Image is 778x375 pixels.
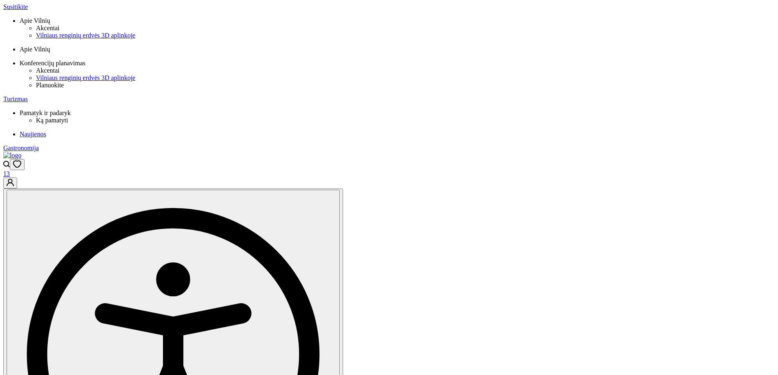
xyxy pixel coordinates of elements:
a: Go to customer profile [3,180,17,187]
a: Vilniaus renginių erdvės 3D aplinkoje [36,74,775,82]
span: Vilniaus renginių erdvės 3D aplinkoje [36,32,135,39]
span: Apie Vilnių [20,17,50,24]
nav: Primary navigation [3,3,775,152]
span: Naujienos [20,131,46,138]
span: Apie Vilnių [20,46,50,53]
span: Ką pamatyti [36,117,68,124]
a: Open search modal [3,162,10,169]
a: Vilniaus renginių erdvės 3D aplinkoje [36,32,775,39]
span: Planuokite [36,82,64,89]
button: Open wishlist [10,159,25,170]
button: Go to customer profile [3,178,17,189]
a: Turizmas [3,95,775,103]
a: Naujienos [20,131,775,138]
a: Susitikite [3,3,775,11]
span: Pamatyk ir padaryk [20,109,71,116]
img: logo [3,152,21,159]
span: Gastronomija [3,144,39,151]
span: Akcentai [36,67,60,74]
a: Gastronomija [3,144,775,152]
span: Turizmas [3,95,28,102]
span: Akcentai [36,24,60,31]
span: Konferencijų planavimas [20,60,85,67]
span: Susitikite [3,3,28,10]
span: Vilniaus renginių erdvės 3D aplinkoje [36,74,135,81]
div: 13 [3,170,775,178]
